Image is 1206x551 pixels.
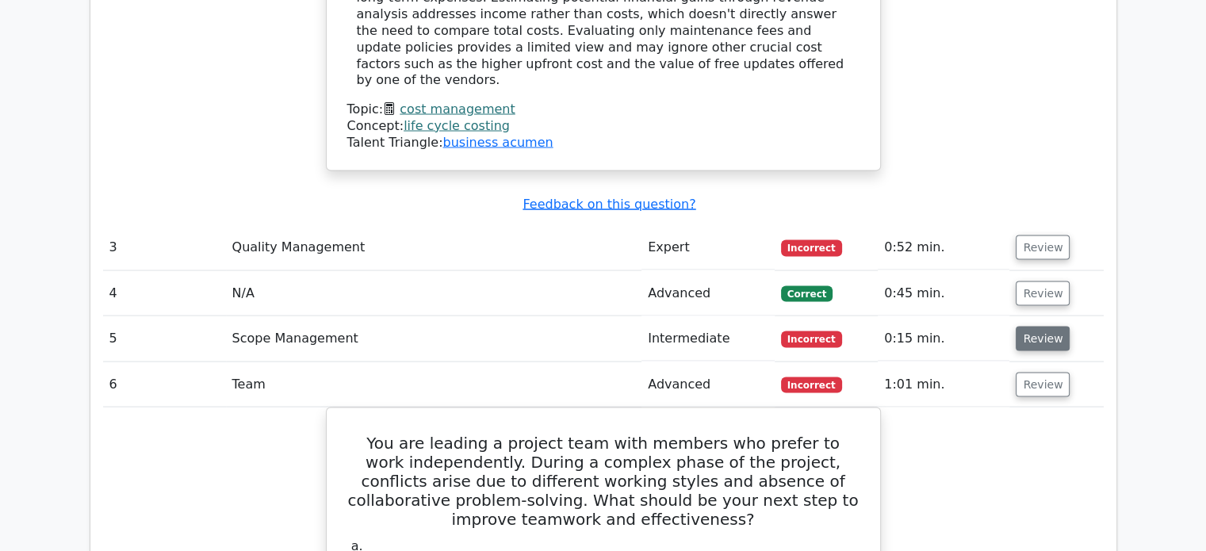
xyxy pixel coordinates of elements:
span: Incorrect [781,331,842,347]
td: 4 [103,271,226,316]
td: N/A [226,271,642,316]
button: Review [1016,327,1070,351]
td: Intermediate [641,316,775,362]
td: 0:15 min. [878,316,1009,362]
a: Feedback on this question? [523,197,695,212]
a: cost management [400,101,515,117]
td: Expert [641,225,775,270]
td: Advanced [641,271,775,316]
td: 1:01 min. [878,362,1009,408]
button: Review [1016,281,1070,306]
div: Concept: [347,118,860,135]
button: Review [1016,373,1070,397]
div: Topic: [347,101,860,118]
div: Talent Triangle: [347,101,860,151]
span: Incorrect [781,240,842,256]
td: Advanced [641,362,775,408]
td: Quality Management [226,225,642,270]
a: life cycle costing [404,118,510,133]
td: Team [226,362,642,408]
button: Review [1016,235,1070,260]
td: 3 [103,225,226,270]
span: Incorrect [781,377,842,393]
h5: You are leading a project team with members who prefer to work independently. During a complex ph... [346,434,861,529]
td: 6 [103,362,226,408]
td: 5 [103,316,226,362]
a: business acumen [442,135,553,150]
td: 0:45 min. [878,271,1009,316]
span: Correct [781,286,833,302]
td: 0:52 min. [878,225,1009,270]
td: Scope Management [226,316,642,362]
